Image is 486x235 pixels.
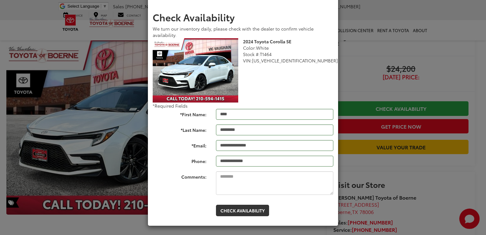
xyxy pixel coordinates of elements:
[148,171,211,180] label: Comments:
[153,12,333,22] h2: Check Availability
[148,140,211,149] label: *Email:
[260,51,272,57] span: T1464
[153,25,333,38] div: We turn our inventory daily, please check with the dealer to confirm vehicle availability.
[148,109,211,117] label: *First Name:
[243,51,260,57] span: Stock #:
[252,57,338,64] span: [US_VEHICLE_IDENTIFICATION_NUMBER]
[243,57,252,64] span: VIN:
[216,205,269,216] button: Check Availability
[153,103,188,109] span: *Required Fields
[148,156,211,164] label: Phone:
[256,45,269,51] span: White
[153,38,238,103] img: 2024 Toyota Corolla SE
[243,45,256,51] span: Color:
[243,38,291,45] b: 2024 Toyota Corolla SE
[148,125,211,133] label: *Last Name:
